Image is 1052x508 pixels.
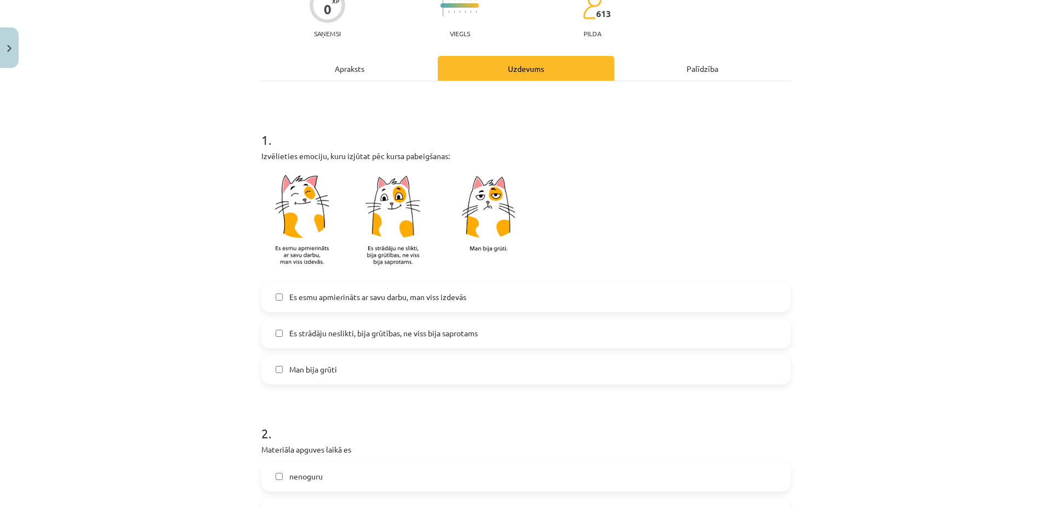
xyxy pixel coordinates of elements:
span: nenoguru [289,471,323,482]
p: Viegls [450,30,470,37]
input: Es strādāju neslikti, bija grūtības, ne viss bija saprotams [276,330,283,337]
img: icon-short-line-57e1e144782c952c97e751825c79c345078a6d821885a25fce030b3d8c18986b.svg [454,10,455,13]
p: Materiāla apguves laikā es [261,444,791,455]
span: Es strādāju neslikti, bija grūtības, ne viss bija saprotams [289,328,478,339]
p: Saņemsi [310,30,345,37]
img: icon-short-line-57e1e144782c952c97e751825c79c345078a6d821885a25fce030b3d8c18986b.svg [448,10,449,13]
div: Apraksts [261,56,438,81]
img: icon-close-lesson-0947bae3869378f0d4975bcd49f059093ad1ed9edebbc8119c70593378902aed.svg [7,45,12,52]
p: pilda [584,30,601,37]
div: Uzdevums [438,56,614,81]
span: Man bija grūti [289,364,337,375]
div: 0 [324,2,331,17]
p: Izvēlieties emociju, kuru izjūtat pēc kursa pabeigšanas: [261,150,791,162]
span: Es esmu apmierināts ar savu darbu, man viss izdevās [289,291,466,303]
div: Palīdzība [614,56,791,81]
span: 613 [596,9,611,19]
img: icon-short-line-57e1e144782c952c97e751825c79c345078a6d821885a25fce030b3d8c18986b.svg [476,10,477,13]
input: Man bija grūti [276,366,283,373]
input: nenoguru [276,473,283,480]
h1: 2 . [261,407,791,441]
input: Es esmu apmierināts ar savu darbu, man viss izdevās [276,293,283,301]
img: icon-short-line-57e1e144782c952c97e751825c79c345078a6d821885a25fce030b3d8c18986b.svg [459,10,460,13]
h1: 1 . [261,113,791,147]
img: icon-short-line-57e1e144782c952c97e751825c79c345078a6d821885a25fce030b3d8c18986b.svg [465,10,466,13]
img: icon-short-line-57e1e144782c952c97e751825c79c345078a6d821885a25fce030b3d8c18986b.svg [470,10,471,13]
